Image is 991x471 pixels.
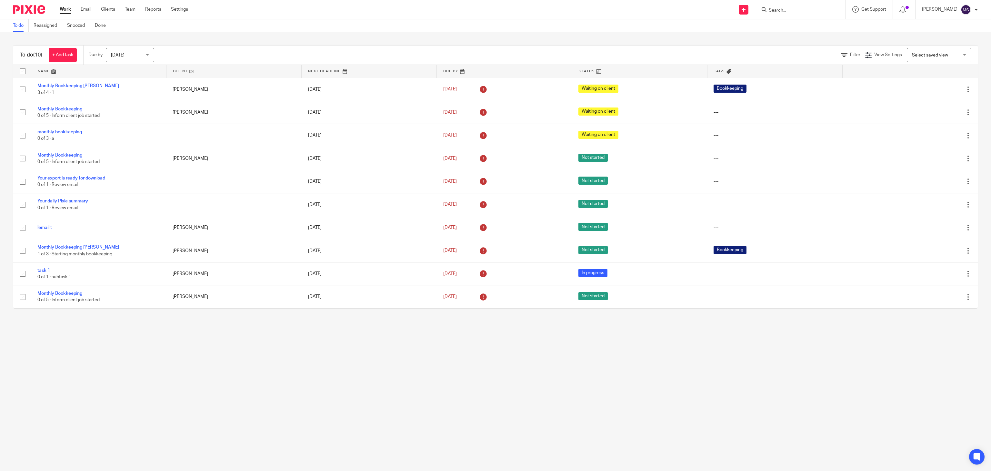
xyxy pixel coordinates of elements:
[166,101,301,124] td: [PERSON_NAME]
[443,202,457,207] span: [DATE]
[166,239,301,262] td: [PERSON_NAME]
[714,224,836,231] div: ---
[578,269,607,277] span: In progress
[37,137,54,141] span: 0 of 3 · a
[81,6,91,13] a: Email
[166,262,301,285] td: [PERSON_NAME]
[302,124,437,147] td: [DATE]
[101,6,115,13] a: Clients
[578,223,608,231] span: Not started
[49,48,77,62] a: + Add task
[961,5,971,15] img: svg%3E
[302,170,437,193] td: [DATE]
[302,285,437,308] td: [DATE]
[302,239,437,262] td: [DATE]
[714,132,836,138] div: ---
[37,245,119,250] a: Monthly Bookkeeping [PERSON_NAME]
[578,292,608,300] span: Not started
[171,6,188,13] a: Settings
[37,268,50,273] a: task 1
[443,133,457,138] span: [DATE]
[37,199,88,203] a: Your daily Pixie summary
[578,108,618,116] span: Waiting on client
[88,52,103,58] p: Due by
[714,69,725,73] span: Tags
[443,110,457,115] span: [DATE]
[714,155,836,162] div: ---
[37,153,82,158] a: Monthly Bookkeeping
[714,201,836,208] div: ---
[443,294,457,299] span: [DATE]
[302,216,437,239] td: [DATE]
[37,298,100,302] span: 0 of 5 · Inform client job started
[443,271,457,276] span: [DATE]
[37,206,78,210] span: 0 of 1 · Review email
[33,52,42,57] span: (10)
[714,85,746,93] span: Bookkeeping
[302,147,437,170] td: [DATE]
[95,19,111,32] a: Done
[20,52,42,58] h1: To do
[443,225,457,230] span: [DATE]
[443,87,457,92] span: [DATE]
[60,6,71,13] a: Work
[37,252,112,256] span: 1 of 3 · Starting monthly bookkeeping
[578,154,608,162] span: Not started
[850,53,860,57] span: Filter
[443,156,457,161] span: [DATE]
[874,53,902,57] span: View Settings
[302,262,437,285] td: [DATE]
[443,248,457,253] span: [DATE]
[912,53,948,57] span: Select saved view
[166,78,301,101] td: [PERSON_NAME]
[578,177,608,185] span: Not started
[578,85,618,93] span: Waiting on client
[37,84,119,88] a: Monthly Bookkeeping [PERSON_NAME]
[578,200,608,208] span: Not started
[37,90,54,95] span: 3 of 4 · 1
[578,131,618,139] span: Waiting on client
[34,19,62,32] a: Reassigned
[111,53,125,57] span: [DATE]
[37,130,82,134] a: monthly bookkeeping
[714,271,836,277] div: ---
[37,159,100,164] span: 0 of 5 · Inform client job started
[714,293,836,300] div: ---
[13,5,45,14] img: Pixie
[67,19,90,32] a: Snoozed
[37,275,71,279] span: 0 of 1 · subtask 1
[714,109,836,116] div: ---
[302,193,437,216] td: [DATE]
[302,101,437,124] td: [DATE]
[302,78,437,101] td: [DATE]
[443,179,457,184] span: [DATE]
[166,285,301,308] td: [PERSON_NAME]
[922,6,957,13] p: [PERSON_NAME]
[37,225,52,230] a: lemail t
[714,178,836,185] div: ---
[578,246,608,254] span: Not started
[768,8,826,14] input: Search
[166,147,301,170] td: [PERSON_NAME]
[37,176,105,180] a: Your export is ready for download
[37,291,82,296] a: Monthly Bookkeeping
[37,107,82,111] a: Monthly Bookkeeping
[37,183,78,187] span: 0 of 1 · Review email
[714,246,746,254] span: Bookkeeping
[166,216,301,239] td: [PERSON_NAME]
[13,19,29,32] a: To do
[145,6,161,13] a: Reports
[37,113,100,118] span: 0 of 5 · Inform client job started
[125,6,135,13] a: Team
[861,7,886,12] span: Get Support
